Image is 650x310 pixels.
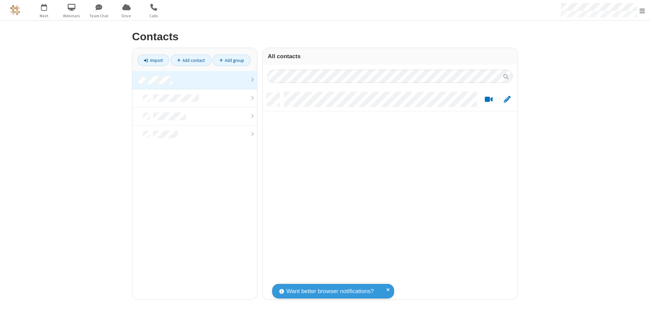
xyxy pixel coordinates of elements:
span: Drive [114,13,139,19]
a: Import [137,54,169,66]
span: Calls [141,13,167,19]
h2: Contacts [132,31,518,43]
span: Want better browser notifications? [286,287,374,296]
div: grid [263,88,518,300]
span: Meet [31,13,57,19]
button: Start a video meeting [482,95,495,104]
a: Add group [213,54,251,66]
h3: All contacts [268,53,513,60]
img: QA Selenium DO NOT DELETE OR CHANGE [10,5,20,15]
a: Add contact [171,54,212,66]
span: Webinars [59,13,84,19]
span: Team Chat [86,13,112,19]
button: Edit [500,95,514,104]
